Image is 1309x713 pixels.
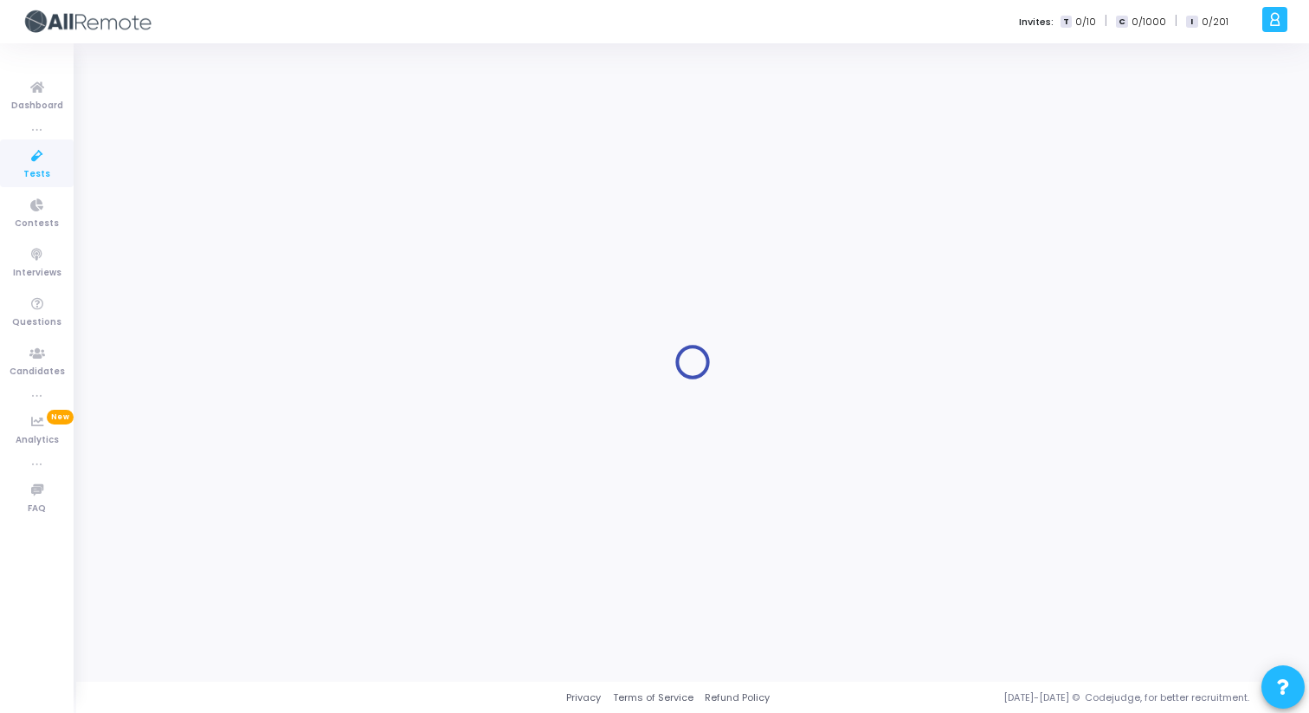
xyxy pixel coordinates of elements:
[1116,16,1127,29] span: C
[22,4,152,39] img: logo
[613,690,693,705] a: Terms of Service
[47,410,74,425] span: New
[11,99,63,113] span: Dashboard
[770,690,1287,705] div: [DATE]-[DATE] © Codejudge, for better recruitment.
[16,433,59,448] span: Analytics
[705,690,770,705] a: Refund Policy
[12,315,61,330] span: Questions
[1202,15,1228,29] span: 0/201
[1075,15,1096,29] span: 0/10
[566,690,601,705] a: Privacy
[1105,12,1107,30] span: |
[1132,15,1166,29] span: 0/1000
[1019,15,1054,29] label: Invites:
[23,167,50,182] span: Tests
[10,365,65,379] span: Candidates
[15,217,59,231] span: Contests
[1175,12,1177,30] span: |
[1061,16,1072,29] span: T
[28,502,46,516] span: FAQ
[1186,16,1197,29] span: I
[13,266,61,281] span: Interviews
